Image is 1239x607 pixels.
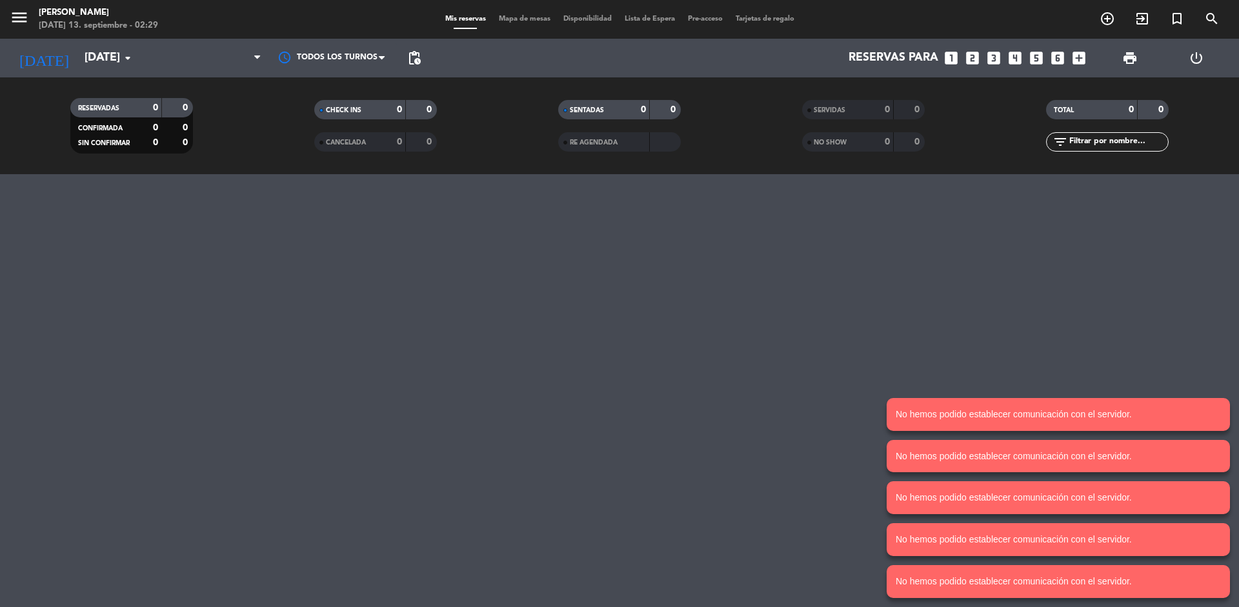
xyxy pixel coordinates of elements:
i: arrow_drop_down [120,50,136,66]
strong: 0 [183,138,190,147]
strong: 0 [914,105,922,114]
span: Tarjetas de regalo [729,15,801,23]
span: Disponibilidad [557,15,618,23]
i: looks_4 [1007,50,1023,66]
span: CHECK INS [326,107,361,114]
i: looks_5 [1028,50,1045,66]
strong: 0 [397,137,402,146]
strong: 0 [885,105,890,114]
notyf-toast: No hemos podido establecer comunicación con el servidor. [887,481,1230,514]
strong: 0 [397,105,402,114]
i: [DATE] [10,44,78,72]
strong: 0 [914,137,922,146]
span: print [1122,50,1138,66]
button: menu [10,8,29,32]
i: looks_3 [985,50,1002,66]
strong: 0 [1158,105,1166,114]
i: looks_two [964,50,981,66]
span: Lista de Espera [618,15,681,23]
i: looks_one [943,50,960,66]
notyf-toast: No hemos podido establecer comunicación con el servidor. [887,440,1230,473]
i: add_box [1071,50,1087,66]
i: looks_6 [1049,50,1066,66]
div: [PERSON_NAME] [39,6,158,19]
span: RE AGENDADA [570,139,618,146]
strong: 0 [153,123,158,132]
i: menu [10,8,29,27]
strong: 0 [153,103,158,112]
span: SENTADAS [570,107,604,114]
strong: 0 [427,105,434,114]
div: LOG OUT [1163,39,1229,77]
span: CANCELADA [326,139,366,146]
strong: 0 [641,105,646,114]
strong: 0 [885,137,890,146]
i: turned_in_not [1169,11,1185,26]
strong: 0 [427,137,434,146]
span: SERVIDAS [814,107,845,114]
notyf-toast: No hemos podido establecer comunicación con el servidor. [887,565,1230,598]
span: CONFIRMADA [78,125,123,132]
span: Mapa de mesas [492,15,557,23]
span: pending_actions [407,50,422,66]
span: NO SHOW [814,139,847,146]
strong: 0 [670,105,678,114]
i: add_circle_outline [1100,11,1115,26]
div: [DATE] 13. septiembre - 02:29 [39,19,158,32]
span: TOTAL [1054,107,1074,114]
i: filter_list [1053,134,1068,150]
span: Reservas para [849,52,938,65]
notyf-toast: No hemos podido establecer comunicación con el servidor. [887,523,1230,556]
i: power_settings_new [1189,50,1204,66]
span: SIN CONFIRMAR [78,140,130,146]
strong: 0 [183,103,190,112]
notyf-toast: No hemos podido establecer comunicación con el servidor. [887,398,1230,431]
span: Pre-acceso [681,15,729,23]
strong: 0 [1129,105,1134,114]
strong: 0 [153,138,158,147]
span: Mis reservas [439,15,492,23]
input: Filtrar por nombre... [1068,135,1168,149]
i: search [1204,11,1220,26]
span: RESERVADAS [78,105,119,112]
i: exit_to_app [1134,11,1150,26]
strong: 0 [183,123,190,132]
